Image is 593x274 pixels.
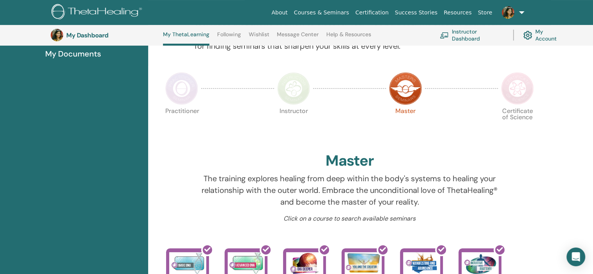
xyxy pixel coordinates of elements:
h2: Master [326,152,374,170]
img: default.jpg [51,29,63,41]
img: logo.png [51,4,145,21]
span: My Documents [45,48,101,60]
a: Help & Resources [326,31,371,44]
img: cog.svg [523,29,532,42]
p: The training explores healing from deep within the body's systems to healing your relationship wi... [195,173,505,208]
h3: My Dashboard [66,32,144,39]
a: Resources [441,5,475,20]
img: chalkboard-teacher.svg [440,32,449,39]
img: default.jpg [502,6,514,19]
img: Master [389,72,422,105]
div: Open Intercom Messenger [566,247,585,266]
a: My Account [523,27,565,44]
a: Following [217,31,241,44]
a: Store [475,5,496,20]
p: Instructor [277,108,310,141]
a: My ThetaLearning [163,31,209,46]
a: Success Stories [392,5,441,20]
img: Instructor [277,72,310,105]
img: You and the Creator [345,252,382,274]
p: Certificate of Science [501,108,534,141]
a: Wishlist [249,31,269,44]
img: Practitioner [165,72,198,105]
img: Certificate of Science [501,72,534,105]
a: Certification [352,5,391,20]
a: About [268,5,290,20]
a: Message Center [277,31,319,44]
a: Courses & Seminars [291,5,352,20]
p: Master [389,108,422,141]
a: Instructor Dashboard [440,27,504,44]
p: Practitioner [165,108,198,141]
p: Click on a course to search available seminars [195,214,505,223]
